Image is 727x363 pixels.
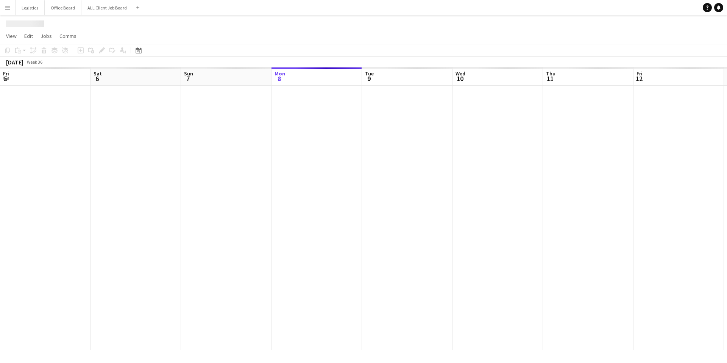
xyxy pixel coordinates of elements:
span: 9 [364,74,374,83]
a: View [3,31,20,41]
span: Fri [3,70,9,77]
button: ALL Client Job Board [81,0,133,15]
a: Edit [21,31,36,41]
span: Comms [59,33,76,39]
span: 5 [2,74,9,83]
span: Jobs [41,33,52,39]
span: 12 [635,74,643,83]
span: Tue [365,70,374,77]
div: [DATE] [6,58,23,66]
span: Thu [546,70,555,77]
span: Week 36 [25,59,44,65]
span: View [6,33,17,39]
span: 8 [273,74,285,83]
span: Sat [94,70,102,77]
span: 6 [92,74,102,83]
span: 10 [454,74,465,83]
span: Edit [24,33,33,39]
a: Comms [56,31,80,41]
span: Sun [184,70,193,77]
button: Logistics [16,0,45,15]
span: Wed [456,70,465,77]
button: Office Board [45,0,81,15]
span: 7 [183,74,193,83]
a: Jobs [37,31,55,41]
span: Mon [275,70,285,77]
span: 11 [545,74,555,83]
span: Fri [637,70,643,77]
